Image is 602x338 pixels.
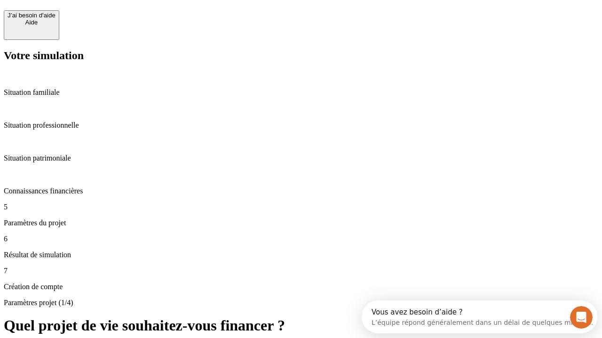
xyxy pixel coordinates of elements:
[4,49,598,62] h2: Votre simulation
[4,251,598,259] p: Résultat de simulation
[570,306,593,329] iframe: Intercom live chat
[10,15,231,25] div: L’équipe répond généralement dans un délai de quelques minutes.
[4,88,598,97] p: Situation familiale
[4,219,598,227] p: Paramètres du projet
[4,121,598,130] p: Situation professionnelle
[4,267,598,275] p: 7
[4,299,598,307] p: Paramètres projet (1/4)
[362,300,597,333] iframe: Intercom live chat discovery launcher
[4,10,59,40] button: J’ai besoin d'aideAide
[8,19,55,26] div: Aide
[4,154,598,162] p: Situation patrimoniale
[4,187,598,195] p: Connaissances financières
[4,235,598,243] p: 6
[4,283,598,291] p: Création de compte
[4,203,598,211] p: 5
[4,317,598,334] h1: Quel projet de vie souhaitez-vous financer ?
[8,12,55,19] div: J’ai besoin d'aide
[4,4,259,30] div: Ouvrir le Messenger Intercom
[10,8,231,15] div: Vous avez besoin d’aide ?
